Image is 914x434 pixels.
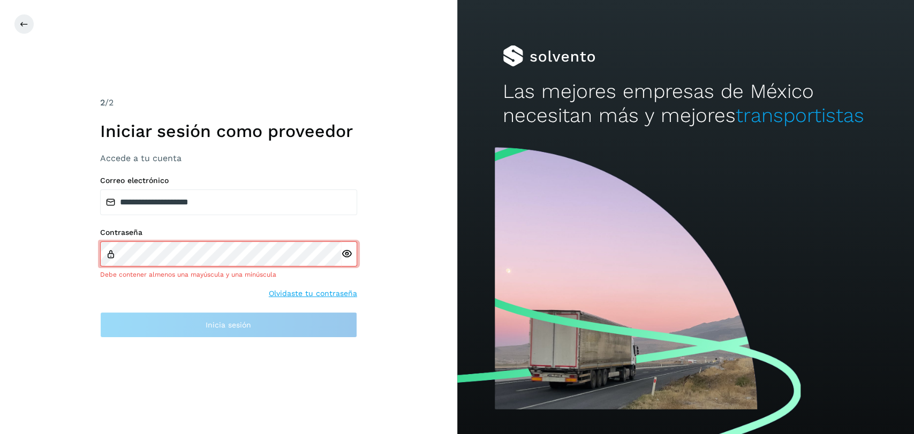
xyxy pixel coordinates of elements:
[269,288,357,299] a: Olvidaste tu contraseña
[100,312,357,338] button: Inicia sesión
[100,96,357,109] div: /2
[100,97,105,108] span: 2
[100,270,357,279] div: Debe contener almenos una mayúscula y una minúscula
[736,104,864,127] span: transportistas
[503,80,868,127] h2: Las mejores empresas de México necesitan más y mejores
[206,321,251,329] span: Inicia sesión
[100,228,357,237] label: Contraseña
[100,153,357,163] h3: Accede a tu cuenta
[100,121,357,141] h1: Iniciar sesión como proveedor
[100,176,357,185] label: Correo electrónico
